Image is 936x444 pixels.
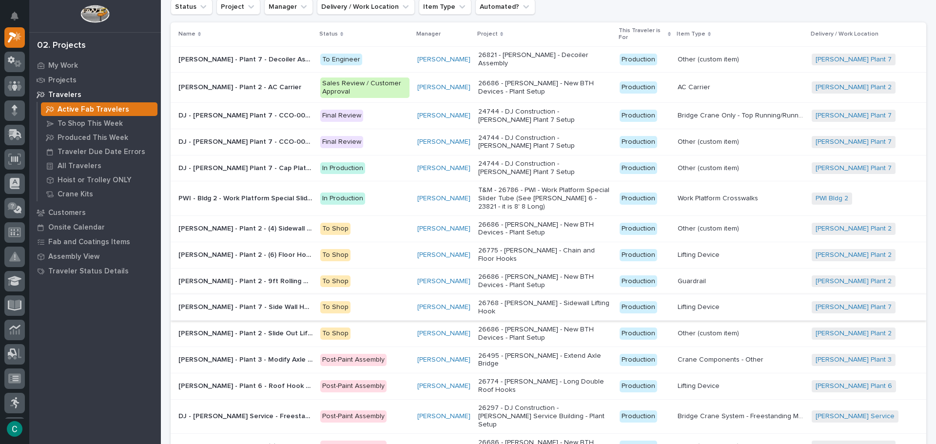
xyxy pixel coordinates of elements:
a: [PERSON_NAME] Plant 7 [816,303,892,311]
p: 24744 - DJ Construction - [PERSON_NAME] Plant 7 Setup [478,160,612,176]
div: Production [620,354,657,366]
p: Other (custom item) [678,328,741,338]
p: PWI - Bldg 2 - Work Platform Special Slider Tube (See Brinkley 6 - 23821 - it is 8' 8" Long) [178,193,314,203]
div: Production [620,380,657,392]
div: Production [620,136,657,148]
p: Produced This Week [58,134,128,142]
p: Status [319,29,338,39]
p: 24744 - DJ Construction - [PERSON_NAME] Plant 7 Setup [478,108,612,124]
a: To Shop This Week [38,116,161,130]
a: [PERSON_NAME] [417,194,470,203]
p: Fab and Coatings Items [48,238,130,247]
div: To Shop [320,328,351,340]
p: Manager [416,29,441,39]
a: [PERSON_NAME] Plant 7 [816,138,892,146]
p: Crane Kits [58,190,93,199]
a: [PERSON_NAME] [417,303,470,311]
p: Lifting Device [678,380,721,390]
p: [PERSON_NAME] - Plant 7 - Decoiler Assembly [178,54,314,64]
p: Lifting Device [678,249,721,259]
p: Project [477,29,498,39]
a: Customers [29,205,161,220]
a: All Travelers [38,159,161,173]
tr: [PERSON_NAME] - Plant 3 - Modify Axle Bridge Extension[PERSON_NAME] - Plant 3 - Modify Axle Bridg... [171,347,926,373]
p: 26686 - [PERSON_NAME] - New BTH Devices - Plant Setup [478,221,612,237]
p: DJ - Brinkley Service - Freestanding Top Running 2T Crane System (2) [178,410,314,421]
a: [PERSON_NAME] [417,329,470,338]
div: To Shop [320,275,351,288]
p: Guardrail [678,275,708,286]
p: 26821 - [PERSON_NAME] - Decoiler Assembly [478,51,612,68]
p: My Work [48,61,78,70]
a: [PERSON_NAME] Plant 7 [816,112,892,120]
a: [PERSON_NAME] Plant 7 [816,56,892,64]
a: Assembly View [29,249,161,264]
p: Other (custom item) [678,223,741,233]
tr: PWI - Bldg 2 - Work Platform Special Slider Tube (See [PERSON_NAME] 6 - 23821 - it is 8' 8" Long)... [171,181,926,216]
p: [PERSON_NAME] - Plant 2 - (4) Sidewall Hooks [178,223,314,233]
a: [PERSON_NAME] Plant 6 [816,382,892,390]
div: Production [620,328,657,340]
p: To Shop This Week [58,119,123,128]
a: [PERSON_NAME] Plant 2 [816,251,892,259]
div: Notifications [12,12,25,27]
a: Active Fab Travelers [38,102,161,116]
tr: [PERSON_NAME] - Plant 2 - (4) Sidewall Hooks[PERSON_NAME] - Plant 2 - (4) Sidewall Hooks To Shop[... [171,216,926,242]
div: Post-Paint Assembly [320,410,387,423]
tr: [PERSON_NAME] - Plant 7 - Side Wall Hooks[PERSON_NAME] - Plant 7 - Side Wall Hooks To Shop[PERSON... [171,294,926,321]
div: To Shop [320,249,351,261]
a: [PERSON_NAME] [417,356,470,364]
p: Traveler Due Date Errors [58,148,145,156]
div: Final Review [320,136,363,148]
div: In Production [320,193,365,205]
p: Name [178,29,195,39]
a: [PERSON_NAME] Plant 2 [816,329,892,338]
a: [PERSON_NAME] [417,164,470,173]
div: Production [620,81,657,94]
p: This Traveler is For [619,25,665,43]
p: AC Carrier [678,81,712,92]
p: Bridge Crane System - Freestanding Motorized [678,410,806,421]
a: [PERSON_NAME] [417,382,470,390]
p: Travelers [48,91,81,99]
div: Post-Paint Assembly [320,354,387,366]
p: 26495 - [PERSON_NAME] - Extend Axle Bridge [478,352,612,368]
p: 26768 - [PERSON_NAME] - Sidewall Lifting Hook [478,299,612,316]
tr: DJ - [PERSON_NAME] Plant 7 - CCO-007 Vacuum Cap LifterDJ - [PERSON_NAME] Plant 7 - CCO-007 Vacuum... [171,129,926,155]
p: 26775 - [PERSON_NAME] - Chain and Floor Hooks [478,247,612,263]
p: Other (custom item) [678,136,741,146]
a: [PERSON_NAME] [417,83,470,92]
div: To Shop [320,301,351,313]
p: [PERSON_NAME] - Plant 2 - Slide Out Lifter [178,328,314,338]
p: Brinkley - Plant 2 - 9ft Rolling Guardrail Front Cap Station [178,275,314,286]
p: Lifting Device [678,301,721,311]
div: Production [620,223,657,235]
p: Onsite Calendar [48,223,105,232]
p: Crane Components - Other [678,354,765,364]
p: [PERSON_NAME] - Plant 2 - (6) Floor Hooks and Chain [178,249,314,259]
div: Production [620,54,657,66]
tr: [PERSON_NAME] - Plant 2 - (6) Floor Hooks and Chain[PERSON_NAME] - Plant 2 - (6) Floor Hooks and ... [171,242,926,268]
a: [PERSON_NAME] Plant 7 [816,164,892,173]
a: PWI Bldg 2 [816,194,848,203]
p: 26686 - [PERSON_NAME] - New BTH Devices - Plant Setup [478,326,612,342]
p: Work Platform Crosswalks [678,193,760,203]
a: [PERSON_NAME] Service [816,412,895,421]
div: Production [620,249,657,261]
p: 26297 - DJ Construction - [PERSON_NAME] Service Building - Plant Setup [478,404,612,428]
p: T&M - 26786 - PWI - Work Platform Special Slider Tube (See [PERSON_NAME] 6 - 23821 - it is 8' 8 L... [478,186,612,211]
a: My Work [29,58,161,73]
p: Bridge Crane Only - Top Running/Runner Motorized [678,110,806,120]
tr: DJ - [PERSON_NAME] Service - Freestanding Top Running 2T Crane System (2)DJ - [PERSON_NAME] Servi... [171,399,926,434]
p: Traveler Status Details [48,267,129,276]
div: Production [620,301,657,313]
img: Workspace Logo [80,5,109,23]
tr: [PERSON_NAME] - Plant 2 - AC Carrier[PERSON_NAME] - Plant 2 - AC Carrier Sales Review / Customer ... [171,73,926,103]
div: 02. Projects [37,40,86,51]
p: Item Type [677,29,705,39]
a: Travelers [29,87,161,102]
p: [PERSON_NAME] - Plant 7 - Side Wall Hooks [178,301,314,311]
a: Onsite Calendar [29,220,161,234]
div: Final Review [320,110,363,122]
tr: DJ - [PERSON_NAME] Plant 7 - Cap Plate and Gate CoverDJ - [PERSON_NAME] Plant 7 - Cap Plate and G... [171,155,926,181]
